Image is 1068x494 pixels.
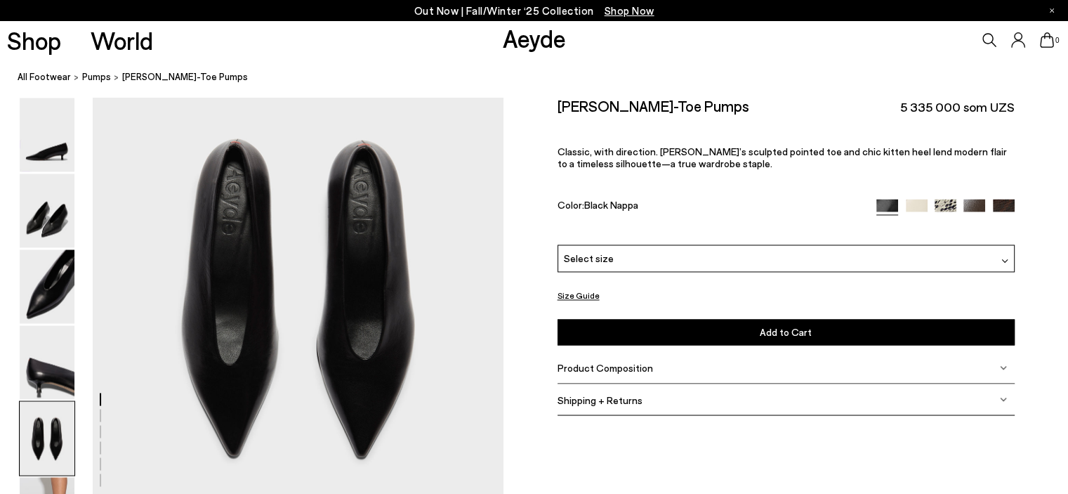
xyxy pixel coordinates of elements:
a: Aeyde [503,23,566,53]
h2: [PERSON_NAME]-Toe Pumps [558,98,749,115]
a: pumps [82,70,111,85]
p: Out Now | Fall/Winter ‘25 Collection [414,2,654,20]
a: 0 [1040,32,1054,48]
img: Clara Pointed-Toe Pumps - Image 3 [20,250,74,324]
span: [PERSON_NAME]-Toe Pumps [122,70,248,85]
a: All Footwear [18,70,71,85]
span: Shipping + Returns [558,394,642,406]
button: Size Guide [558,287,600,305]
nav: breadcrumb [18,59,1068,98]
p: Classic, with direction. [PERSON_NAME]’s sculpted pointed toe and chic kitten heel lend modern fl... [558,146,1015,170]
div: Color: [558,200,862,216]
span: pumps [82,72,111,83]
a: World [91,28,153,53]
img: Clara Pointed-Toe Pumps - Image 4 [20,326,74,400]
span: Black Nappa [584,200,638,212]
img: Clara Pointed-Toe Pumps - Image 5 [20,402,74,476]
img: svg%3E [1000,365,1007,372]
span: Product Composition [558,363,653,375]
span: Select size [564,252,614,266]
img: svg%3E [1001,258,1008,265]
span: Add to Cart [760,327,812,339]
a: Shop [7,28,61,53]
span: 0 [1054,37,1061,44]
span: Navigate to /collections/new-in [605,4,654,17]
button: Add to Cart [558,320,1015,346]
span: 5 335 000 som UZS [900,99,1015,117]
img: Clara Pointed-Toe Pumps - Image 1 [20,98,74,172]
img: svg%3E [1000,396,1007,403]
img: Clara Pointed-Toe Pumps - Image 2 [20,174,74,248]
